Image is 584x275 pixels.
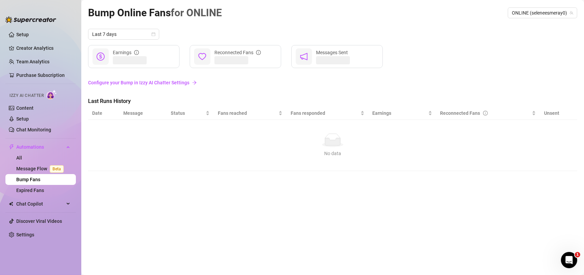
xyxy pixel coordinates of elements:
[16,142,64,152] span: Automations
[9,92,44,99] span: Izzy AI Chatter
[16,177,40,182] a: Bump Fans
[540,107,563,120] th: Unsent
[16,32,29,37] a: Setup
[16,116,29,122] a: Setup
[95,150,570,157] div: No data
[369,107,436,120] th: Earnings
[16,188,44,193] a: Expired Fans
[16,232,34,237] a: Settings
[440,109,531,117] div: Reconnected Fans
[88,79,577,86] a: Configure your Bump in Izzy AI Chatter Settings
[198,52,206,61] span: heart
[16,43,70,54] a: Creator Analytics
[214,107,287,120] th: Fans reached
[16,218,62,224] a: Discover Viral Videos
[16,198,64,209] span: Chat Copilot
[88,5,222,21] article: Bump Online Fans
[291,109,359,117] span: Fans responded
[134,50,139,55] span: info-circle
[46,90,57,100] img: AI Chatter
[256,50,261,55] span: info-circle
[119,107,167,120] th: Message
[171,7,222,19] span: for ONLINE
[171,109,205,117] span: Status
[97,52,105,61] span: dollar
[575,252,580,257] span: 1
[9,144,14,150] span: thunderbolt
[113,49,139,56] div: Earnings
[287,107,369,120] th: Fans responded
[300,52,308,61] span: notification
[16,105,34,111] a: Content
[373,109,427,117] span: Earnings
[16,70,70,81] a: Purchase Subscription
[16,127,51,132] a: Chat Monitoring
[214,49,261,56] div: Reconnected Fans
[561,252,577,268] iframe: Intercom live chat
[167,107,214,120] th: Status
[9,202,13,206] img: Chat Copilot
[50,165,64,173] span: Beta
[88,97,202,105] span: Last Runs History
[569,11,573,15] span: team
[316,50,348,55] span: Messages Sent
[218,109,277,117] span: Fans reached
[88,76,577,89] a: Configure your Bump in Izzy AI Chatter Settingsarrow-right
[16,166,66,171] a: Message FlowBeta
[88,107,119,120] th: Date
[512,8,573,18] span: ONLINE (seleneesmeray0)
[16,59,49,64] a: Team Analytics
[92,29,155,39] span: Last 7 days
[151,32,155,36] span: calendar
[192,80,197,85] span: arrow-right
[16,155,22,161] a: All
[483,111,488,115] span: info-circle
[5,16,56,23] img: logo-BBDzfeDw.svg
